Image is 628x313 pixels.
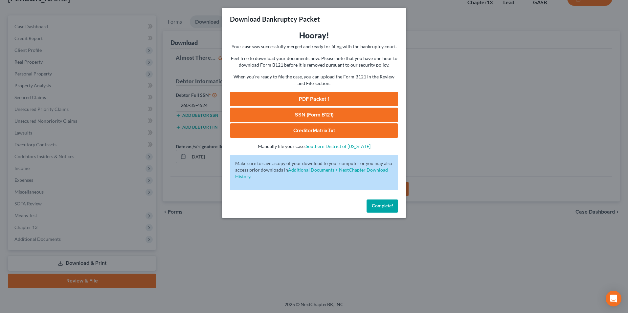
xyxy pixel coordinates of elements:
a: SSN (Form B121) [230,108,398,122]
p: Manually file your case: [230,143,398,150]
p: Your case was successfully merged and ready for filing with the bankruptcy court. [230,43,398,50]
span: Complete! [372,203,393,209]
h3: Download Bankruptcy Packet [230,14,320,24]
p: When you're ready to file the case, you can upload the Form B121 in the Review and File section. [230,73,398,87]
h3: Hooray! [230,30,398,41]
p: Make sure to save a copy of your download to your computer or you may also access prior downloads in [235,160,393,180]
button: Complete! [367,199,398,213]
a: Southern District of [US_STATE] [306,143,370,149]
a: PDF Packet 1 [230,92,398,106]
a: Additional Documents > NextChapter Download History. [235,167,388,179]
div: Open Intercom Messenger [606,291,621,306]
a: CreditorMatrix.txt [230,123,398,138]
p: Feel free to download your documents now. Please note that you have one hour to download Form B12... [230,55,398,68]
